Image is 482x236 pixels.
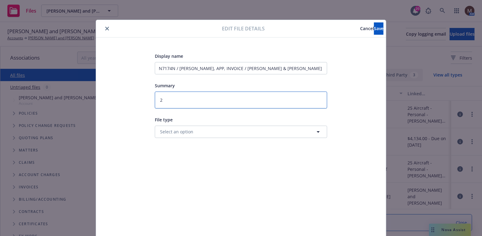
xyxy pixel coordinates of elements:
[360,26,374,31] span: Cancel
[360,22,374,35] button: Cancel
[222,25,265,32] span: Edit file details
[374,26,384,31] span: Save
[103,25,111,32] button: close
[374,22,384,35] button: Save
[155,83,175,88] span: Summary
[155,53,183,59] span: Display name
[155,126,327,138] button: Select an option
[155,62,327,74] input: Add display name here
[155,92,327,108] textarea: 2
[160,128,193,135] span: Select an option
[155,117,173,123] span: File type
